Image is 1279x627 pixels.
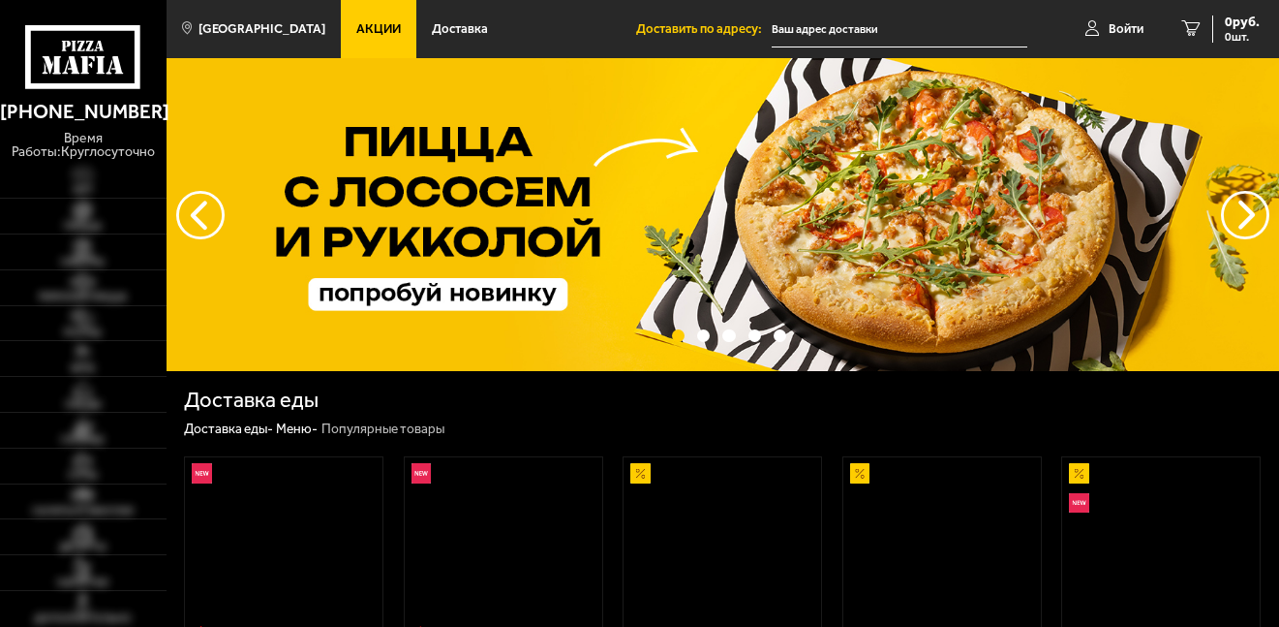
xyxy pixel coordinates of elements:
button: точки переключения [697,329,710,342]
button: точки переключения [774,329,786,342]
input: Ваш адрес доставки [772,12,1027,47]
span: Акции [356,22,401,35]
a: Меню- [276,421,318,436]
img: Новинка [192,463,212,484]
a: Доставка еды- [184,421,273,436]
button: предыдущий [1221,191,1269,239]
span: [GEOGRAPHIC_DATA] [198,22,325,35]
span: Войти [1109,22,1143,35]
button: точки переключения [672,329,685,342]
img: Новинка [411,463,432,484]
button: следующий [176,191,225,239]
div: Популярные товары [321,421,444,438]
h1: Доставка еды [184,390,319,411]
img: Новинка [1069,493,1089,514]
img: Акционный [630,463,651,484]
button: точки переключения [748,329,761,342]
span: 0 шт. [1225,31,1260,43]
span: Доставка [432,22,488,35]
span: Доставить по адресу: [636,22,772,35]
button: точки переключения [722,329,735,342]
img: Акционный [850,463,870,484]
span: 0 руб. [1225,16,1260,29]
img: Акционный [1069,463,1089,484]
